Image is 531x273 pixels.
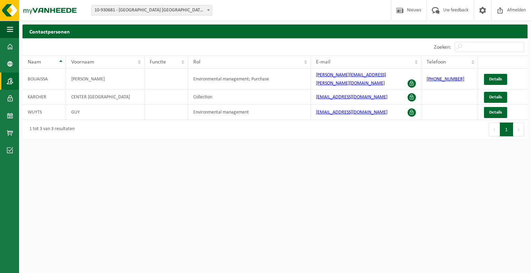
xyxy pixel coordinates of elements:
td: BOUAISSA [22,69,66,89]
a: Details [484,92,507,103]
span: Naam [28,59,41,65]
td: GUY [66,105,145,120]
div: 1 tot 3 van 3 resultaten [26,123,75,136]
button: Previous [489,123,500,136]
span: 10-930681 - KÄRCHER CENTER OUDENAARDE - OUDENAARDE [92,6,212,15]
span: Telefoon [427,59,446,65]
span: E-mail [316,59,330,65]
td: Environmental management [188,105,311,120]
span: 10-930681 - KÄRCHER CENTER OUDENAARDE - OUDENAARDE [91,5,212,16]
span: Details [489,77,502,81]
td: WUYTS [22,105,66,120]
button: 1 [500,123,513,136]
a: [EMAIL_ADDRESS][DOMAIN_NAME] [316,110,388,115]
td: Collection [188,89,311,105]
button: Next [513,123,524,136]
span: Rol [193,59,201,65]
span: Details [489,110,502,115]
td: Environmental management; Purchase [188,69,311,89]
span: Details [489,95,502,99]
td: [PERSON_NAME] [66,69,145,89]
label: Zoeken: [434,45,451,50]
td: KARCHER [22,89,66,105]
a: Details [484,74,507,85]
a: [PHONE_NUMBER] [427,77,464,82]
a: [PERSON_NAME][EMAIL_ADDRESS][PERSON_NAME][DOMAIN_NAME] [316,72,386,86]
span: Voornaam [71,59,94,65]
h2: Contactpersonen [22,25,528,38]
a: Details [484,107,507,118]
td: CENTER [GEOGRAPHIC_DATA] [66,89,145,105]
span: Functie [150,59,166,65]
a: [EMAIL_ADDRESS][DOMAIN_NAME] [316,95,388,100]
